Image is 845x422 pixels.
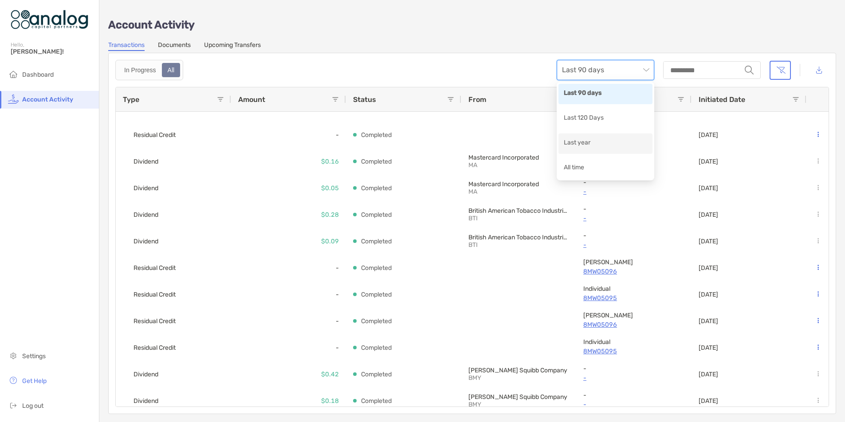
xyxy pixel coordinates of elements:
[361,316,392,327] p: Completed
[770,61,791,80] button: Clear filters
[361,156,392,167] p: Completed
[231,281,346,308] div: -
[22,402,43,410] span: Log out
[468,215,531,222] p: BTI
[468,154,569,161] p: Mastercard Incorporated
[8,400,19,410] img: logout icon
[134,261,176,275] span: Residual Credit
[468,393,569,401] p: Bristol-Myers Squibb Company
[361,369,392,380] p: Completed
[583,293,684,304] a: 8MW05095
[699,344,718,352] p: [DATE]
[361,342,392,353] p: Completed
[321,395,339,406] p: $0.18
[564,163,647,174] div: All time
[119,64,161,76] div: In Progress
[134,367,158,382] span: Dividend
[134,287,176,302] span: Residual Credit
[361,183,392,194] p: Completed
[583,232,684,239] p: -
[22,71,54,78] span: Dashboard
[108,20,836,31] p: Account Activity
[134,394,158,408] span: Dividend
[231,308,346,334] div: -
[699,317,718,325] p: [DATE]
[558,158,652,179] div: All time
[583,285,684,293] p: Individual
[745,66,754,74] img: input icon
[468,180,569,188] p: Mastercard Incorporated
[583,179,684,186] p: -
[558,109,652,129] div: Last 120 Days
[321,156,339,167] p: $0.16
[115,60,183,80] div: segmented control
[134,340,176,355] span: Residual Credit
[158,41,191,51] a: Documents
[699,371,718,378] p: [DATE]
[22,352,46,360] span: Settings
[468,95,486,104] span: From
[22,96,73,103] span: Account Activity
[558,84,652,104] div: Last 90 days
[583,391,684,399] p: -
[583,338,684,346] p: Individual
[583,372,684,383] a: -
[11,48,94,55] span: [PERSON_NAME]!
[699,264,718,272] p: [DATE]
[583,239,684,250] a: -
[468,241,531,249] p: BTI
[558,133,652,154] div: Last year
[583,365,684,372] p: -
[699,158,718,165] p: [DATE]
[231,334,346,361] div: -
[134,314,176,328] span: Residual Credit
[583,258,684,266] p: Roth IRA
[699,184,718,192] p: [DATE]
[468,161,531,169] p: MA
[22,377,47,385] span: Get Help
[468,207,569,215] p: British American Tobacco Industries p.l.c. ADR
[361,209,392,220] p: Completed
[583,346,684,357] a: 8MW05095
[468,234,569,241] p: British American Tobacco Industries p.l.c. ADR
[8,69,19,79] img: household icon
[583,319,684,330] a: 8MW05096
[583,186,684,197] p: -
[699,291,718,298] p: [DATE]
[583,205,684,213] p: -
[11,4,88,35] img: Zoe Logo
[8,94,19,104] img: activity icon
[231,121,346,148] div: -
[468,401,531,408] p: BMY
[8,375,19,386] img: get-help icon
[134,207,158,222] span: Dividend
[699,95,745,104] span: Initiated Date
[361,129,392,141] p: Completed
[108,41,145,51] a: Transactions
[134,181,158,195] span: Dividend
[468,367,569,374] p: Bristol-Myers Squibb Company
[583,399,684,410] a: -
[123,95,139,104] span: Type
[699,131,718,139] p: [DATE]
[321,183,339,194] p: $0.05
[321,369,339,380] p: $0.42
[134,234,158,249] span: Dividend
[564,88,647,99] div: Last 90 days
[564,113,647,124] div: Last 120 Days
[699,211,718,219] p: [DATE]
[361,395,392,406] p: Completed
[231,254,346,281] div: -
[361,262,392,274] p: Completed
[468,374,531,382] p: BMY
[353,95,376,104] span: Status
[583,266,684,277] a: 8MW05096
[238,95,265,104] span: Amount
[163,64,180,76] div: All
